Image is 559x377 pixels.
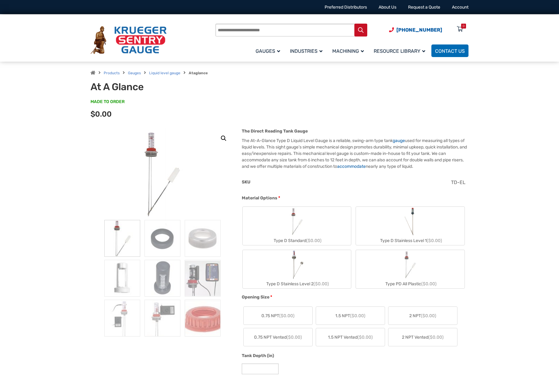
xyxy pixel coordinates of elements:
[243,250,351,288] label: Type D Stainless Level 2
[218,133,229,144] a: View full-screen image gallery
[356,207,465,245] label: Type D Stainless Level 1
[91,110,112,118] span: $0.00
[428,335,444,340] span: ($0.00)
[337,164,366,169] a: accommodate
[435,48,465,54] span: Contact Us
[370,44,431,58] a: Resource Library
[431,44,468,57] a: Contact Us
[243,207,351,245] label: Type D Standard
[421,281,437,287] span: ($0.00)
[185,260,221,297] img: At A Glance - Image 6
[402,207,418,236] img: Chemical Sight Gauge
[242,195,277,201] span: Material Options
[104,300,140,337] img: At A Glance - Image 7
[427,238,442,243] span: ($0.00)
[279,313,295,318] span: ($0.00)
[243,236,351,245] div: Type D Standard
[335,313,365,319] span: 1.5 NPT
[356,236,465,245] div: Type D Stainless Level 1
[261,313,295,319] span: 0.75 NPT
[389,26,442,34] a: Phone Number (920) 434-8860
[185,300,221,337] img: At A Glance - Image 9
[242,137,468,170] p: The At-A-Glance Type D Liquid Level Gauge is a reliable, swing-arm type tank used for measuring a...
[290,48,322,54] span: Industries
[287,335,302,340] span: ($0.00)
[393,138,405,143] a: gauge
[91,81,242,93] h1: At A Glance
[254,334,302,340] span: 0.75 NPT Vented
[242,353,274,358] span: Tank Depth (in)
[356,279,465,288] div: Type PD All Plastic
[243,279,351,288] div: Type D Stainless Level 2
[356,250,465,288] label: Type PD All Plastic
[325,5,367,10] a: Preferred Distributors
[306,238,322,243] span: ($0.00)
[314,281,329,287] span: ($0.00)
[270,294,272,300] abbr: required
[104,220,140,257] img: At A Glance
[145,260,180,297] img: At A Glance - Image 5
[91,26,167,54] img: Krueger Sentry Gauge
[409,313,436,319] span: 2 NPT
[350,313,365,318] span: ($0.00)
[452,5,468,10] a: Account
[104,260,140,297] img: At A Glance - Image 4
[145,300,180,337] img: At A Glance - Image 8
[145,220,180,257] img: At A Glance - Image 2
[328,334,373,340] span: 1.5 NPT Vented
[242,129,308,134] strong: The Direct Reading Tank Gauge
[91,99,125,105] span: MADE TO ORDER
[189,71,208,75] strong: Ataglance
[463,24,465,29] div: 0
[451,179,465,185] span: TD-EL
[242,294,269,300] span: Opening Size
[252,44,286,58] a: Gauges
[357,335,373,340] span: ($0.00)
[185,220,221,257] img: At A Glance - Image 3
[329,44,370,58] a: Machining
[332,48,364,54] span: Machining
[242,179,250,185] span: SKU
[149,71,180,75] a: Liquid level gauge
[408,5,440,10] a: Request a Quote
[379,5,396,10] a: About Us
[286,44,329,58] a: Industries
[396,27,442,33] span: [PHONE_NUMBER]
[104,71,120,75] a: Products
[125,128,199,220] img: At A Glance
[421,313,436,318] span: ($0.00)
[128,71,141,75] a: Gauges
[402,334,444,340] span: 2 NPT Vented
[374,48,425,54] span: Resource Library
[256,48,280,54] span: Gauges
[278,195,280,201] abbr: required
